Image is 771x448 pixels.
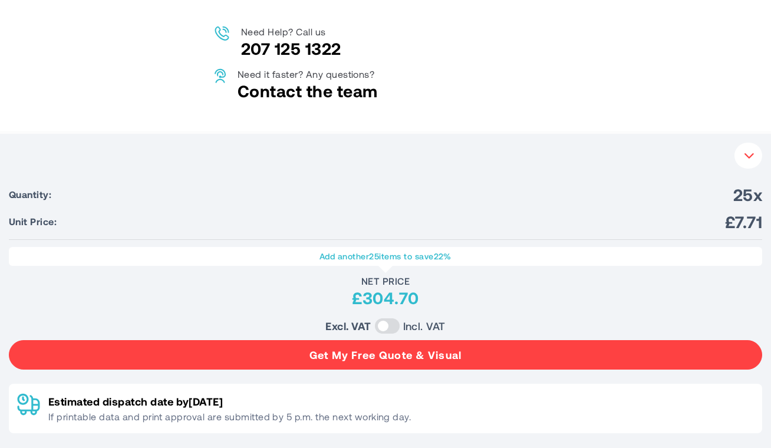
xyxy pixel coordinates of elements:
[725,211,762,232] span: £7.71
[325,318,371,334] label: Excl. VAT
[215,26,229,41] img: Call us image
[238,81,378,101] a: Contact the team
[241,26,341,38] p: Need Help? Call us
[403,318,446,334] label: Incl. VAT
[9,216,57,228] span: Unit Price:
[17,393,40,416] img: Delivery
[238,68,378,80] p: Need it faster? Any questions?
[48,410,411,424] p: If printable data and print approval are submitted by 5 p.m. the next working day.
[9,189,51,200] span: Quantity:
[241,38,341,58] a: 207 125 1322
[9,275,762,287] div: Net Price
[48,393,411,410] p: Estimated dispatch date by
[734,143,762,169] button: Your Instant Quote
[434,251,452,261] span: 22%
[15,251,756,262] p: Add another items to save
[215,68,226,83] img: Contact us image
[369,251,379,261] span: 25
[9,287,762,308] div: £304.70
[189,395,223,408] span: [DATE]
[9,340,762,370] button: Get My Free Quote & Visual
[733,184,762,205] span: 25x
